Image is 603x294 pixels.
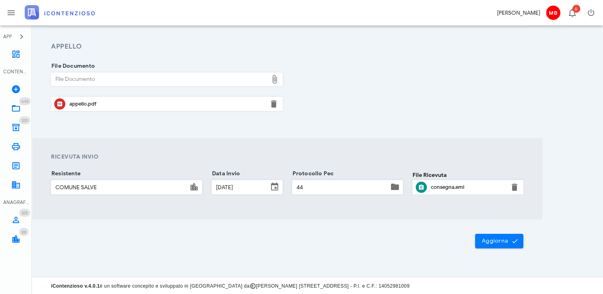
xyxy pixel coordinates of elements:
[572,5,580,13] span: Distintivo
[481,237,517,245] span: Aggiorna
[543,3,562,22] button: MB
[510,182,519,192] button: Elimina
[22,210,28,216] span: 325
[19,97,31,105] span: Distintivo
[51,153,523,161] h4: Ricevuta Invio
[546,6,560,20] span: MB
[210,170,240,178] label: Data Invio
[412,171,447,179] label: File Ricevuta
[51,42,523,52] h3: Appello
[69,98,264,110] div: Clicca per aprire un'anteprima del file o scaricarlo
[3,199,29,206] div: ANAGRAFICA
[22,229,26,235] span: 88
[22,99,28,104] span: 643
[19,209,30,217] span: Distintivo
[293,180,389,194] input: Protocollo Pec
[51,180,188,194] input: Resistente
[290,170,334,178] label: Protocollo Pec
[3,68,29,75] div: CONTENZIOSO
[19,116,30,124] span: Distintivo
[497,9,540,17] div: [PERSON_NAME]
[22,118,28,123] span: 320
[269,99,279,109] button: Elimina
[562,3,581,22] button: Distintivo
[69,101,264,107] div: appello.pdf
[25,5,95,20] img: logo-text-2x.png
[416,182,427,193] button: Clicca per aprire un'anteprima del file o scaricarlo
[49,62,95,70] label: File Documento
[51,73,268,86] div: File Documento
[51,283,100,289] strong: iContenzioso v.4.0.1
[431,184,505,190] div: consegna.eml
[54,98,65,110] button: Clicca per aprire un'anteprima del file o scaricarlo
[431,181,505,194] div: Clicca per aprire un'anteprima del file o scaricarlo
[475,234,523,248] button: Aggiorna
[19,228,29,236] span: Distintivo
[49,170,81,178] label: Resistente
